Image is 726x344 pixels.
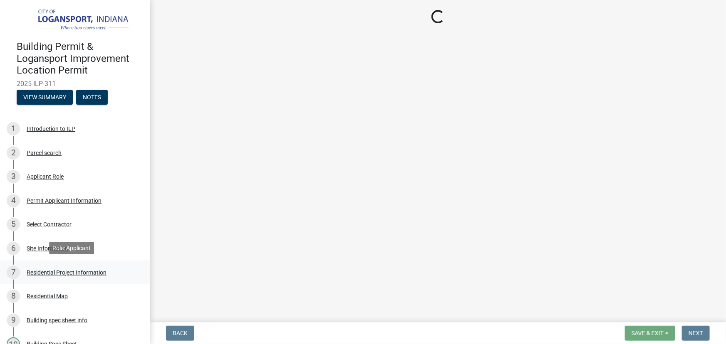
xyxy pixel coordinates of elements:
[7,194,20,207] div: 4
[7,122,20,135] div: 1
[76,90,108,105] button: Notes
[17,41,143,76] h4: Building Permit & Logansport Improvement Location Permit
[27,293,68,299] div: Residential Map
[689,330,703,337] span: Next
[625,326,675,341] button: Save & Exit
[7,290,20,303] div: 8
[27,150,62,156] div: Parcel search
[49,242,94,254] div: Role: Applicant
[17,90,73,105] button: View Summary
[166,326,194,341] button: Back
[632,330,664,337] span: Save & Exit
[27,126,75,132] div: Introduction to ILP
[27,174,64,179] div: Applicant Role
[682,326,710,341] button: Next
[76,94,108,101] wm-modal-confirm: Notes
[27,270,107,275] div: Residential Project Information
[7,170,20,183] div: 3
[27,317,87,323] div: Building spec sheet info
[27,246,68,251] div: Site Information
[27,198,102,204] div: Permit Applicant Information
[17,80,133,88] span: 2025-ILP-311
[17,9,136,32] img: City of Logansport, Indiana
[27,221,72,227] div: Select Contractor
[7,314,20,327] div: 9
[173,330,188,337] span: Back
[7,242,20,255] div: 6
[7,146,20,160] div: 2
[7,218,20,231] div: 5
[7,266,20,279] div: 7
[17,94,73,101] wm-modal-confirm: Summary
